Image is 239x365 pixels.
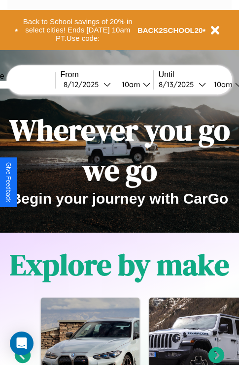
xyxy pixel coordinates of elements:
[5,162,12,202] div: Give Feedback
[137,26,203,34] b: BACK2SCHOOL20
[61,70,153,79] label: From
[64,80,103,89] div: 8 / 12 / 2025
[159,80,199,89] div: 8 / 13 / 2025
[10,332,34,355] div: Open Intercom Messenger
[114,79,153,90] button: 10am
[61,79,114,90] button: 8/12/2025
[209,80,235,89] div: 10am
[18,15,137,45] button: Back to School savings of 20% in select cities! Ends [DATE] 10am PT.Use code:
[10,244,229,285] h1: Explore by make
[117,80,143,89] div: 10am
